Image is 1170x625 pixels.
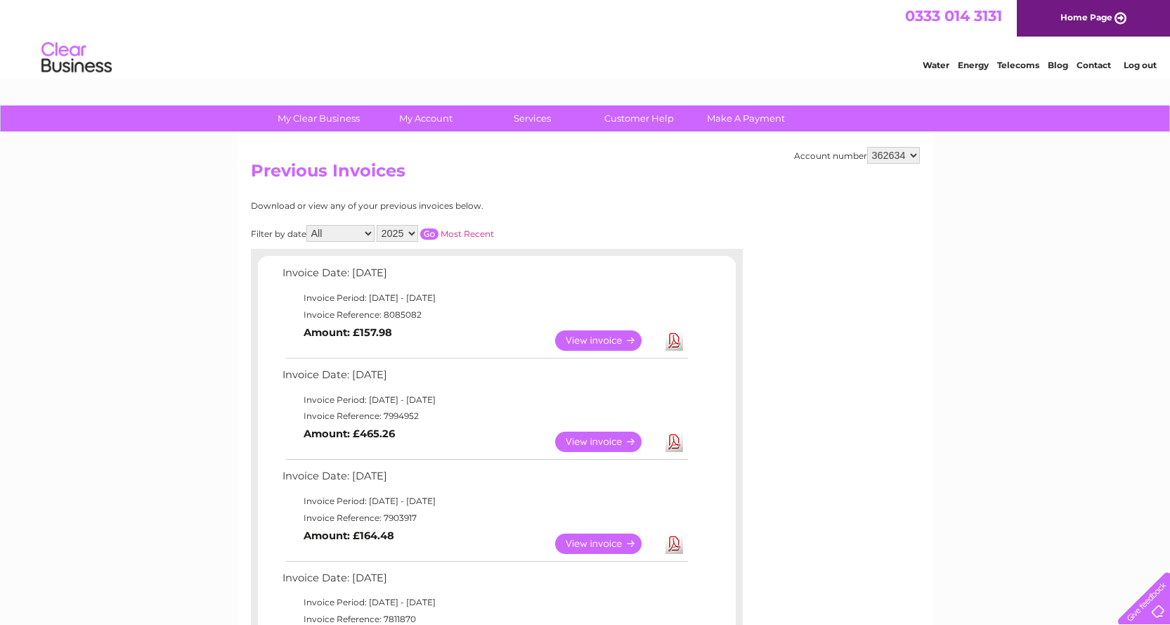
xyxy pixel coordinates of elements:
[905,7,1002,25] a: 0333 014 3131
[279,366,690,392] td: Invoice Date: [DATE]
[474,105,590,131] a: Services
[279,290,690,307] td: Invoice Period: [DATE] - [DATE]
[304,529,394,542] b: Amount: £164.48
[581,105,697,131] a: Customer Help
[688,105,804,131] a: Make A Payment
[279,264,690,290] td: Invoice Date: [DATE]
[261,105,377,131] a: My Clear Business
[279,594,690,611] td: Invoice Period: [DATE] - [DATE]
[923,60,949,70] a: Water
[279,510,690,527] td: Invoice Reference: 7903917
[279,408,690,425] td: Invoice Reference: 7994952
[41,37,112,79] img: logo.png
[555,330,658,351] a: View
[665,432,683,452] a: Download
[1124,60,1157,70] a: Log out
[251,225,620,242] div: Filter by date
[279,467,690,493] td: Invoice Date: [DATE]
[279,307,690,323] td: Invoice Reference: 8085082
[1048,60,1068,70] a: Blog
[665,330,683,351] a: Download
[304,326,392,339] b: Amount: £157.98
[279,392,690,408] td: Invoice Period: [DATE] - [DATE]
[958,60,989,70] a: Energy
[368,105,483,131] a: My Account
[304,427,395,440] b: Amount: £465.26
[279,569,690,595] td: Invoice Date: [DATE]
[794,147,920,164] div: Account number
[279,493,690,510] td: Invoice Period: [DATE] - [DATE]
[555,534,658,554] a: View
[665,534,683,554] a: Download
[997,60,1039,70] a: Telecoms
[251,201,620,211] div: Download or view any of your previous invoices below.
[1077,60,1111,70] a: Contact
[555,432,658,452] a: View
[441,228,494,239] a: Most Recent
[254,8,918,68] div: Clear Business is a trading name of Verastar Limited (registered in [GEOGRAPHIC_DATA] No. 3667643...
[251,161,920,188] h2: Previous Invoices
